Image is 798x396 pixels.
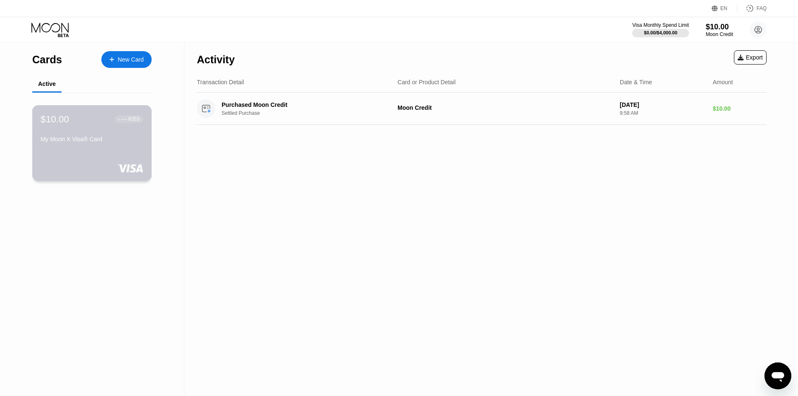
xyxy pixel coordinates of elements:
div: Export [734,50,767,65]
div: ● ● ● ● [119,118,127,120]
div: Amount [713,79,733,85]
iframe: Nút để khởi chạy cửa sổ nhắn tin [764,362,791,389]
div: Visa Monthly Spend Limit$0.00/$4,000.00 [632,22,689,37]
div: My Moon X Visa® Card [41,136,143,142]
div: 9:58 AM [620,110,706,116]
div: EN [712,4,737,13]
div: Date & Time [620,79,652,85]
div: FAQ [737,4,767,13]
div: $10.00 [41,114,69,124]
div: Settled Purchase [222,110,396,116]
div: FAQ [757,5,767,11]
div: $10.00 [706,23,733,31]
div: $10.00Moon Credit [706,23,733,37]
div: 6353 [128,116,139,122]
div: Activity [197,54,235,66]
div: Active [38,80,56,87]
div: EN [721,5,728,11]
div: Purchased Moon CreditSettled PurchaseMoon Credit[DATE]9:58 AM$10.00 [197,93,767,125]
div: Export [738,54,763,61]
div: Purchased Moon Credit [222,101,384,108]
div: New Card [101,51,152,68]
div: $10.00 [713,105,767,112]
div: Moon Credit [398,104,613,111]
div: Card or Product Detail [398,79,456,85]
div: New Card [118,56,144,63]
div: Moon Credit [706,31,733,37]
div: [DATE] [620,101,706,108]
div: Cards [32,54,62,66]
div: $10.00● ● ● ●6353My Moon X Visa® Card [33,106,151,181]
div: Transaction Detail [197,79,244,85]
div: Visa Monthly Spend Limit [632,22,689,28]
div: $0.00 / $4,000.00 [644,30,677,35]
